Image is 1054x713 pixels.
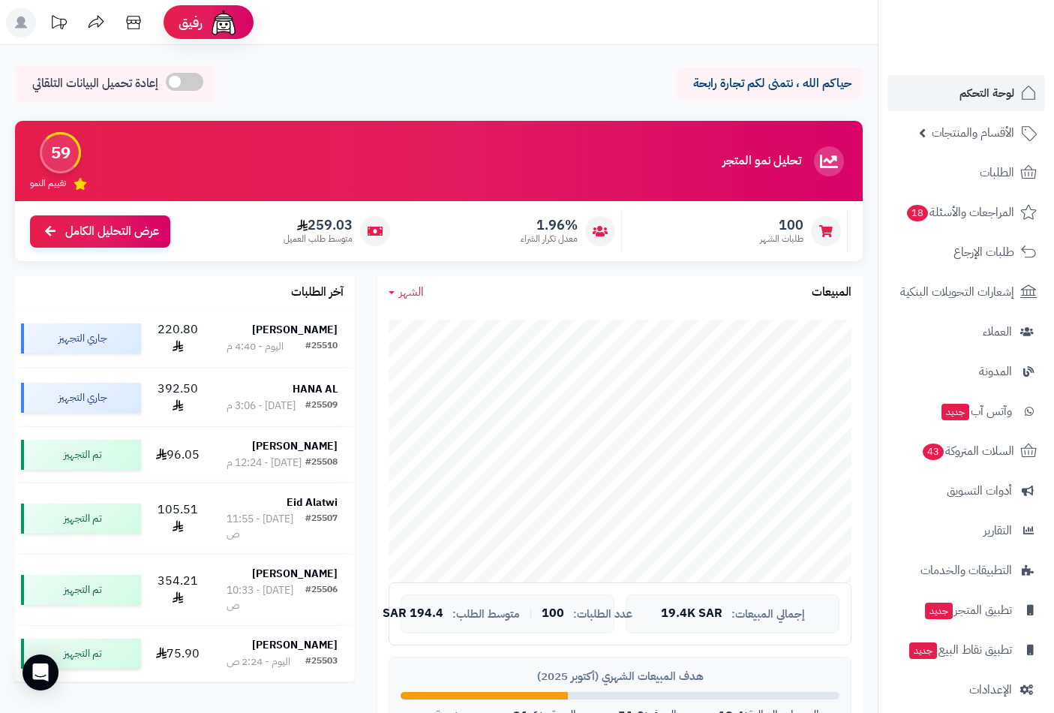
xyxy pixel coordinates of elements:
span: الأقسام والمنتجات [932,122,1014,143]
div: [DATE] - 11:55 ص [227,512,306,542]
a: الإعدادات [887,672,1045,708]
a: تطبيق المتجرجديد [887,592,1045,628]
span: الشهر [399,283,424,301]
span: جديد [925,603,953,619]
div: #25503 [305,654,338,669]
span: طلبات الإرجاع [953,242,1014,263]
span: السلات المتروكة [921,441,1014,462]
span: تطبيق المتجر [923,600,1012,621]
a: تطبيق نقاط البيعجديد [887,632,1045,668]
a: التقارير [887,513,1045,549]
span: التطبيقات والخدمات [920,560,1012,581]
span: تطبيق نقاط البيع [908,639,1012,660]
span: الطلبات [980,162,1014,183]
div: جاري التجهيز [21,323,141,353]
span: إجمالي المبيعات: [731,608,805,621]
div: #25508 [305,456,338,471]
strong: Eid Alatwi [287,495,338,510]
div: جاري التجهيز [21,383,141,413]
td: 75.90 [147,626,209,681]
div: #25506 [305,583,338,613]
div: تم التجهيز [21,575,141,605]
span: إشعارات التحويلات البنكية [900,281,1014,302]
span: متوسط الطلب: [452,608,520,621]
a: المدونة [887,353,1045,390]
a: الشهر [389,284,424,301]
strong: [PERSON_NAME] [252,322,338,338]
span: المدونة [979,361,1012,382]
strong: [PERSON_NAME] [252,566,338,582]
div: تم التجهيز [21,440,141,470]
strong: HANA AL [293,381,338,397]
span: عدد الطلبات: [573,608,632,621]
td: 220.80 [147,309,209,368]
span: أدوات التسويق [947,480,1012,501]
div: #25509 [305,399,338,414]
a: وآتس آبجديد [887,393,1045,429]
span: التقارير [983,520,1012,541]
span: | [529,608,533,619]
span: رفيق [179,14,203,32]
div: #25507 [305,512,338,542]
a: لوحة التحكم [887,75,1045,111]
span: تقييم النمو [30,177,66,190]
div: [DATE] - 10:33 ص [227,583,306,613]
a: السلات المتروكة43 [887,433,1045,469]
span: الإعدادات [969,679,1012,700]
span: جديد [941,404,969,420]
span: 19.4K SAR [661,607,722,621]
td: 96.05 [147,427,209,483]
span: 1.96% [521,217,578,233]
div: تم التجهيز [21,504,141,534]
h3: المبيعات [812,286,851,299]
a: تحديثات المنصة [40,8,77,41]
span: 43 [923,444,944,460]
span: معدل تكرار الشراء [521,233,578,245]
span: إعادة تحميل البيانات التلقائي [32,75,158,92]
span: المراجعات والأسئلة [905,202,1014,223]
td: 392.50 [147,369,209,427]
h3: تحليل نمو المتجر [722,155,801,168]
span: لوحة التحكم [959,83,1014,104]
strong: [PERSON_NAME] [252,438,338,454]
span: 194.4 SAR [383,607,443,621]
a: الطلبات [887,155,1045,191]
span: طلبات الشهر [760,233,803,245]
span: جديد [909,642,937,659]
strong: [PERSON_NAME] [252,637,338,653]
td: 354.21 [147,555,209,625]
div: [DATE] - 3:06 م [227,399,296,414]
span: 100 [542,607,564,621]
a: المراجعات والأسئلة18 [887,194,1045,230]
span: عرض التحليل الكامل [65,223,159,240]
a: عرض التحليل الكامل [30,215,170,248]
div: #25510 [305,339,338,354]
img: ai-face.png [209,8,239,38]
a: إشعارات التحويلات البنكية [887,274,1045,310]
h3: آخر الطلبات [291,286,344,299]
td: 105.51 [147,483,209,554]
span: 259.03 [284,217,353,233]
a: التطبيقات والخدمات [887,552,1045,588]
a: أدوات التسويق [887,473,1045,509]
div: اليوم - 2:24 ص [227,654,290,669]
div: [DATE] - 12:24 م [227,456,302,471]
span: العملاء [983,321,1012,342]
span: 18 [907,205,928,221]
div: هدف المبيعات الشهري (أكتوبر 2025) [401,669,839,684]
div: Open Intercom Messenger [23,654,59,690]
a: العملاء [887,314,1045,350]
span: متوسط طلب العميل [284,233,353,245]
a: طلبات الإرجاع [887,234,1045,270]
span: 100 [760,217,803,233]
p: حياكم الله ، نتمنى لكم تجارة رابحة [686,75,851,92]
div: اليوم - 4:40 م [227,339,284,354]
div: تم التجهيز [21,639,141,669]
span: وآتس آب [940,401,1012,422]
